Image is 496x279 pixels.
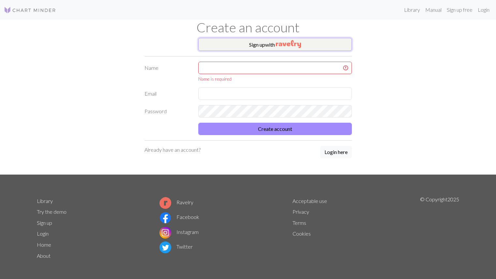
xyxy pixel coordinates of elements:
label: Email [141,87,194,100]
a: Terms [293,220,306,226]
a: Login here [320,146,352,159]
a: Try the demo [37,209,67,215]
p: © Copyright 2025 [420,195,459,261]
a: Privacy [293,209,309,215]
a: Login [475,3,492,16]
a: About [37,253,51,259]
button: Sign upwith [198,38,352,51]
a: Sign up [37,220,52,226]
img: Ravelry logo [159,197,171,209]
p: Already have an account? [144,146,201,154]
button: Login here [320,146,352,158]
a: Acceptable use [293,198,327,204]
img: Twitter logo [159,241,171,253]
a: Ravelry [159,199,193,205]
h1: Create an account [33,20,463,35]
div: Name is required [198,75,352,82]
a: Facebook [159,214,199,220]
a: Twitter [159,243,193,250]
label: Name [141,62,194,82]
button: Create account [198,123,352,135]
label: Password [141,105,194,117]
a: Login [37,230,49,237]
img: Facebook logo [159,212,171,224]
a: Library [37,198,53,204]
a: Manual [423,3,444,16]
a: Sign up free [444,3,475,16]
img: Ravelry [276,40,301,48]
a: Instagram [159,229,199,235]
a: Cookies [293,230,311,237]
a: Library [401,3,423,16]
img: Instagram logo [159,227,171,239]
a: Home [37,241,51,248]
img: Logo [4,6,56,14]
